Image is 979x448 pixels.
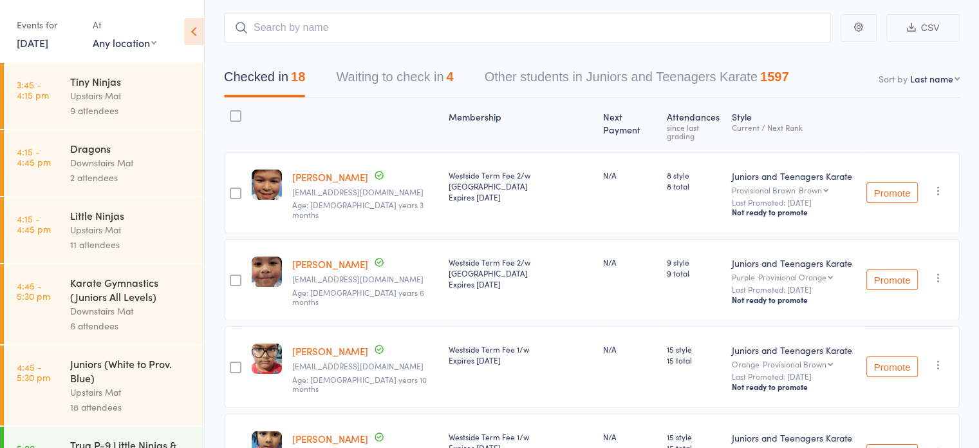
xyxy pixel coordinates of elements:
div: N/A [602,257,657,268]
span: 15 style [667,344,722,355]
div: Provisional Brown [732,186,856,194]
span: 8 style [667,170,722,180]
div: 9 attendees [70,103,193,118]
div: Style [727,104,861,146]
div: 1597 [760,70,789,84]
span: 9 style [667,257,722,268]
div: Juniors (White to Prov. Blue) [70,356,193,385]
div: 18 [291,70,305,84]
div: 4 [446,70,453,84]
div: 6 attendees [70,318,193,333]
a: 4:15 -4:45 pmLittle NinjasUpstairs Mat11 attendees [4,197,204,263]
button: Checked in18 [224,63,305,97]
time: 4:45 - 5:30 pm [17,362,50,382]
time: 4:45 - 5:30 pm [17,280,50,301]
div: Brown [799,186,822,194]
time: 3:45 - 4:15 pm [17,79,49,100]
div: Provisional Orange [758,273,826,281]
div: Juniors and Teenagers Karate [732,257,856,269]
div: N/A [602,431,657,442]
button: Promote [866,269,918,290]
img: image1621839600.png [252,170,282,200]
div: At [93,14,156,35]
div: Expires [DATE] [448,355,592,365]
div: 18 attendees [70,400,193,414]
a: [PERSON_NAME] [292,344,368,358]
input: Search by name [224,13,831,43]
div: Westside Term Fee 1/w [448,344,592,365]
button: Promote [866,356,918,377]
button: Promote [866,182,918,203]
span: Age: [DEMOGRAPHIC_DATA] years 10 months [292,374,427,394]
a: 4:45 -5:30 pmKarate Gymnastics (Juniors All Levels)Downstairs Mat6 attendees [4,264,204,344]
div: Expires [DATE] [448,191,592,202]
div: Karate Gymnastics (Juniors All Levels) [70,275,193,304]
div: Westside Term Fee 2/w [GEOGRAPHIC_DATA] [448,257,592,289]
label: Sort by [879,72,908,85]
div: Purple [732,273,856,281]
span: Age: [DEMOGRAPHIC_DATA] years 6 months [292,287,424,307]
small: Last Promoted: [DATE] [732,198,856,207]
div: Any location [93,35,156,50]
div: Juniors and Teenagers Karate [732,170,856,182]
small: floriankrystel@gmail.com [292,188,438,197]
span: 8 total [667,180,722,191]
div: Tiny Ninjas [70,74,193,88]
div: Downstairs Mat [70,304,193,318]
a: [PERSON_NAME] [292,170,368,184]
img: image1619595190.png [252,344,282,374]
div: 11 attendees [70,237,193,252]
div: Upstairs Mat [70,385,193,400]
div: 2 attendees [70,170,193,185]
div: Atten­dances [662,104,727,146]
time: 4:15 - 4:45 pm [17,146,51,167]
div: Not ready to promote [732,207,856,217]
a: [DATE] [17,35,48,50]
div: Downstairs Mat [70,155,193,170]
div: Westside Term Fee 2/w [GEOGRAPHIC_DATA] [448,170,592,202]
div: N/A [602,170,657,180]
a: [PERSON_NAME] [292,432,368,445]
div: Membership [443,104,597,146]
img: image1621839556.png [252,257,282,287]
span: 15 style [667,431,722,442]
time: 4:15 - 4:45 pm [17,213,51,234]
div: Provisional Brown [763,360,826,368]
div: since last grading [667,123,722,140]
div: Orange [732,360,856,368]
button: Waiting to check in4 [336,63,453,97]
a: 4:45 -5:30 pmJuniors (White to Prov. Blue)Upstairs Mat18 attendees [4,346,204,425]
button: Other students in Juniors and Teenagers Karate1597 [485,63,789,97]
div: Not ready to promote [732,295,856,305]
span: Age: [DEMOGRAPHIC_DATA] years 3 months [292,199,424,219]
div: Upstairs Mat [70,222,193,237]
button: CSV [886,14,960,42]
div: Expires [DATE] [448,278,592,289]
div: Next Payment [597,104,662,146]
a: [PERSON_NAME] [292,257,368,271]
div: Current / Next Rank [732,123,856,131]
div: Events for [17,14,80,35]
div: Dragons [70,141,193,155]
small: floriankrystel@gmail.com [292,275,438,284]
div: Last name [910,72,953,85]
div: Little Ninjas [70,208,193,222]
span: 9 total [667,268,722,278]
div: N/A [602,344,657,355]
span: 15 total [667,355,722,365]
small: sabighimire43@gmail.com [292,362,438,371]
div: Upstairs Mat [70,88,193,103]
div: Juniors and Teenagers Karate [732,344,856,356]
div: Not ready to promote [732,382,856,392]
a: 4:15 -4:45 pmDragonsDownstairs Mat2 attendees [4,130,204,196]
a: 3:45 -4:15 pmTiny NinjasUpstairs Mat9 attendees [4,63,204,129]
small: Last Promoted: [DATE] [732,285,856,294]
small: Last Promoted: [DATE] [732,372,856,381]
div: Juniors and Teenagers Karate [732,431,856,444]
